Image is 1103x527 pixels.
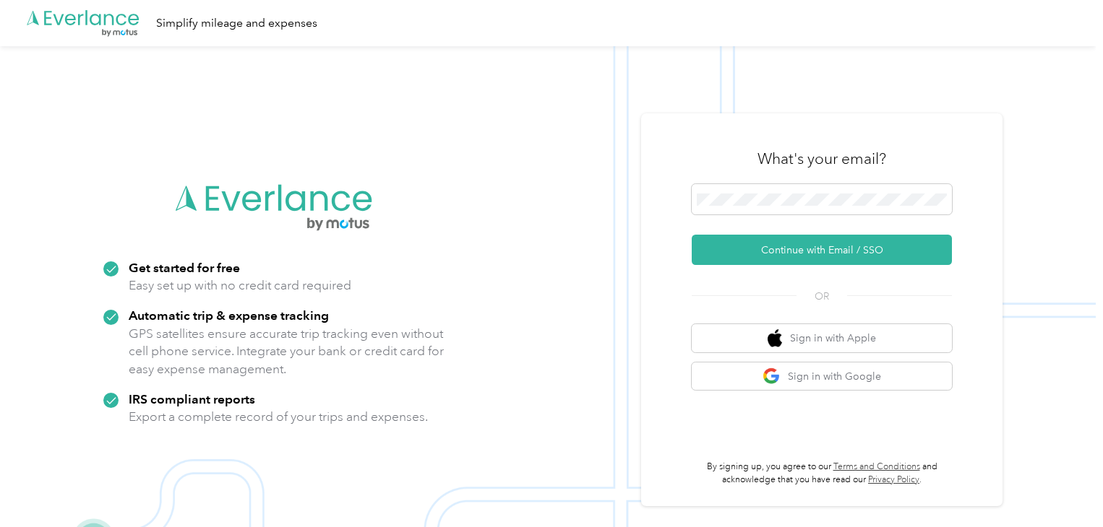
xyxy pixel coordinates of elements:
[768,329,782,347] img: apple logo
[129,325,445,378] p: GPS satellites ensure accurate trip tracking even without cell phone service. Integrate your bank...
[692,362,952,391] button: google logoSign in with Google
[757,149,886,169] h3: What's your email?
[129,391,255,406] strong: IRS compliant reports
[692,324,952,352] button: apple logoSign in with Apple
[692,461,952,486] p: By signing up, you agree to our and acknowledge that you have read our .
[156,14,317,32] div: Simplify mileage and expenses
[129,308,329,323] strong: Automatic trip & expense tracking
[129,276,351,295] p: Easy set up with no credit card required
[129,408,428,426] p: Export a complete record of your trips and expenses.
[833,461,920,472] a: Terms and Conditions
[129,260,240,275] strong: Get started for free
[763,367,781,386] img: google logo
[868,474,919,485] a: Privacy Policy
[797,289,847,304] span: OR
[692,235,952,265] button: Continue with Email / SSO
